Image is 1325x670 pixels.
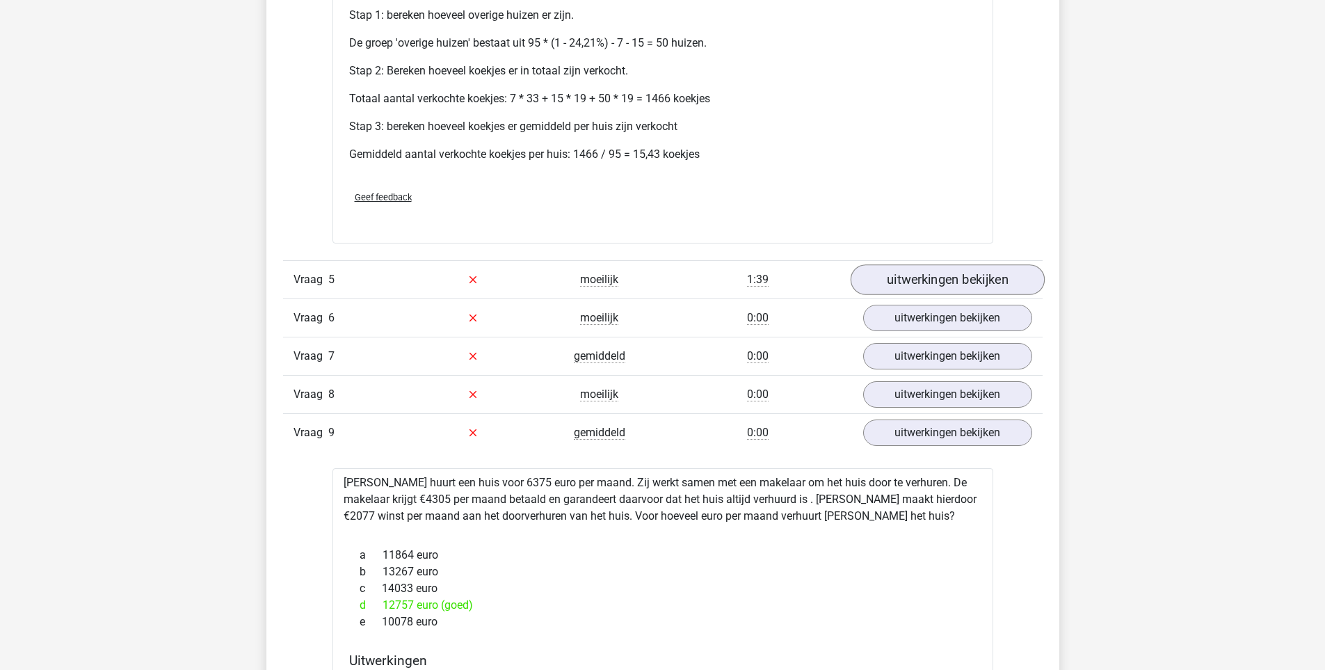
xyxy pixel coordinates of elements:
[349,63,977,79] p: Stap 2: Bereken hoeveel koekjes er in totaal zijn verkocht.
[360,580,382,597] span: c
[863,305,1032,331] a: uitwerkingen bekijken
[349,597,977,614] div: 12757 euro (goed)
[580,388,618,401] span: moeilijk
[360,547,383,564] span: a
[294,348,328,365] span: Vraag
[747,273,769,287] span: 1:39
[863,381,1032,408] a: uitwerkingen bekijken
[294,386,328,403] span: Vraag
[328,311,335,324] span: 6
[747,311,769,325] span: 0:00
[580,311,618,325] span: moeilijk
[328,426,335,439] span: 9
[360,614,382,630] span: e
[850,264,1044,295] a: uitwerkingen bekijken
[863,343,1032,369] a: uitwerkingen bekijken
[349,653,977,669] h4: Uitwerkingen
[747,349,769,363] span: 0:00
[294,424,328,441] span: Vraag
[349,614,977,630] div: 10078 euro
[294,271,328,288] span: Vraag
[360,564,383,580] span: b
[349,90,977,107] p: Totaal aantal verkochte koekjes: 7 * 33 + 15 * 19 + 50 * 19 = 1466 koekjes
[349,580,977,597] div: 14033 euro
[328,349,335,362] span: 7
[863,420,1032,446] a: uitwerkingen bekijken
[349,35,977,51] p: De groep 'overige huizen' bestaat uit 95 * (1 - 24,21%) - 7 - 15 = 50 huizen.
[747,388,769,401] span: 0:00
[349,7,977,24] p: Stap 1: bereken hoeveel overige huizen er zijn.
[328,388,335,401] span: 8
[349,564,977,580] div: 13267 euro
[360,597,383,614] span: d
[574,349,625,363] span: gemiddeld
[294,310,328,326] span: Vraag
[747,426,769,440] span: 0:00
[349,547,977,564] div: 11864 euro
[349,118,977,135] p: Stap 3: bereken hoeveel koekjes er gemiddeld per huis zijn verkocht
[580,273,618,287] span: moeilijk
[574,426,625,440] span: gemiddeld
[355,192,412,202] span: Geef feedback
[328,273,335,286] span: 5
[349,146,977,163] p: Gemiddeld aantal verkochte koekjes per huis: 1466 / 95 = 15,43 koekjes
